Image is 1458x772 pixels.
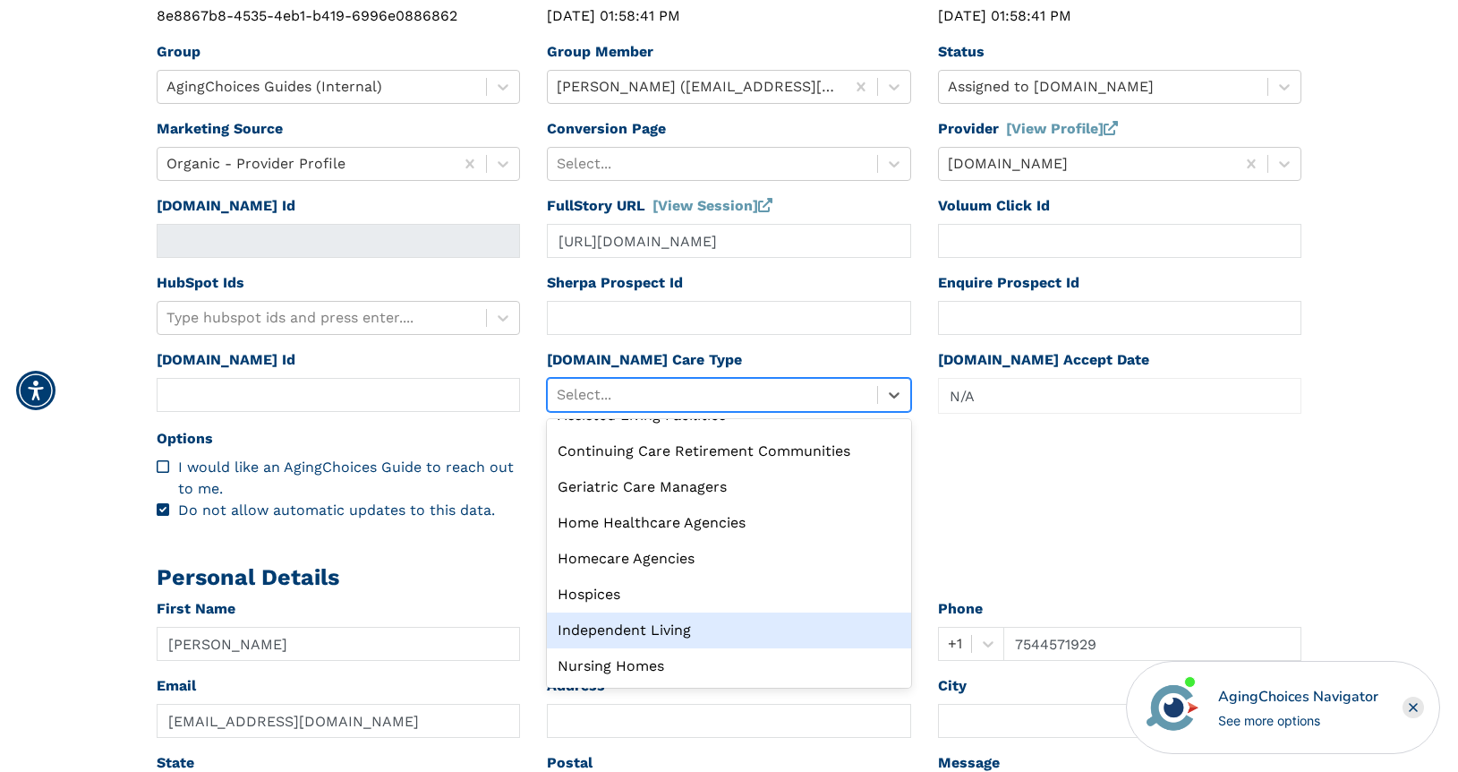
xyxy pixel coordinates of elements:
[938,118,1118,140] label: Provider
[1403,697,1424,718] div: Close
[652,197,772,214] a: [View Session]
[157,41,200,63] label: Group
[1218,686,1378,708] div: AgingChoices Navigator
[938,195,1050,217] label: Voluum Click Id
[157,349,295,371] label: [DOMAIN_NAME] Id
[547,433,911,469] div: Continuing Care Retirement Communities
[547,5,911,27] div: [DATE] 01:58:41 PM
[547,41,653,63] label: Group Member
[547,469,911,505] div: Geriatric Care Managers
[157,564,1302,591] h2: Personal Details
[157,195,295,217] label: [DOMAIN_NAME] Id
[547,272,683,294] label: Sherpa Prospect Id
[547,118,666,140] label: Conversion Page
[1006,120,1118,137] a: [View Profile]
[157,675,196,697] label: Email
[157,428,213,450] label: Options
[938,378,1302,414] div: Popover trigger
[547,613,911,648] div: Independent Living
[1142,677,1203,738] img: avatar
[1218,711,1378,730] div: See more options
[157,118,283,140] label: Marketing Source
[157,598,235,620] label: First Name
[157,500,521,521] div: Do not allow automatic updates to this data.
[547,349,742,371] label: [DOMAIN_NAME] Care Type
[157,5,521,27] div: 8e8867b8-4535-4eb1-b419-6996e0886862
[938,272,1079,294] label: Enquire Prospect Id
[547,195,772,217] label: FullStory URL
[547,505,911,541] div: Home Healthcare Agencies
[157,272,244,294] label: HubSpot Ids
[938,41,985,63] label: Status
[938,675,967,697] label: City
[938,349,1149,371] label: [DOMAIN_NAME] Accept Date
[938,5,1302,27] div: [DATE] 01:58:41 PM
[547,541,911,577] div: Homecare Agencies
[178,500,521,521] div: Do not allow automatic updates to this data.
[16,371,55,410] div: Accessibility Menu
[178,457,521,500] div: I would like an AgingChoices Guide to reach out to me.
[547,577,911,613] div: Hospices
[157,457,521,500] div: I would like an AgingChoices Guide to reach out to me.
[938,598,983,620] label: Phone
[547,648,911,684] div: Nursing Homes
